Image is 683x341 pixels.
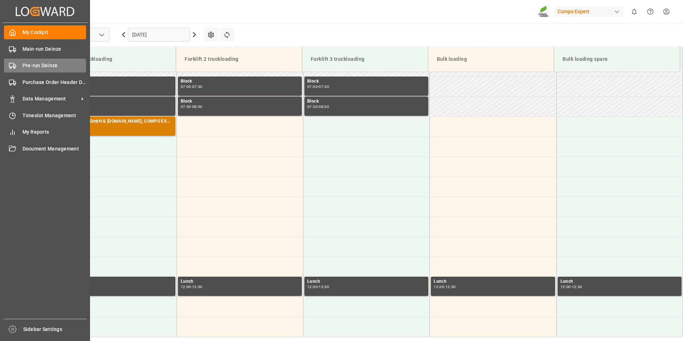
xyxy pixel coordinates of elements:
span: Sidebar Settings [23,326,87,333]
div: 12:30 [445,285,456,288]
div: 12:00 [434,285,444,288]
div: Compo Expert [555,6,623,17]
div: 12:00 [560,285,571,288]
div: 07:30 [319,85,329,88]
div: Bulk loading spare [560,53,674,66]
div: Lunch [54,278,173,285]
div: Forklift 3 truckloading [308,53,422,66]
div: 12:00 [307,285,318,288]
span: My Reports [23,128,86,136]
span: My Cockpit [23,29,86,36]
div: 07:30 [192,85,203,88]
div: 12:30 [572,285,582,288]
img: Screenshot%202023-09-29%20at%2010.02.21.png_1712312052.png [538,5,550,18]
div: Forklift 1 truckloading [56,53,170,66]
div: - [318,105,319,108]
input: DD.MM.YYYY [128,28,190,41]
span: Purchase Order Header Deinze [23,79,86,86]
div: - [191,85,192,88]
a: Pre-run Deinze [4,59,86,73]
div: 07:30 [181,105,191,108]
a: My Cockpit [4,25,86,39]
div: Lunch [181,278,299,285]
a: Main-run Deinze [4,42,86,56]
div: 12:30 [319,285,329,288]
div: 07:00 [307,85,318,88]
span: Document Management [23,145,86,153]
div: Lunch [434,278,552,285]
div: Block [54,98,173,105]
span: Data Management [23,95,79,103]
a: Timeslot Management [4,108,86,122]
div: Lunch [307,278,425,285]
div: Main ref : 14052608 [54,125,173,131]
div: 08:00 [192,105,203,108]
button: show 0 new notifications [626,4,642,20]
div: 12:30 [192,285,203,288]
div: Bulk loading [434,53,548,66]
div: 12:00 [181,285,191,288]
button: Compo Expert [555,5,626,18]
span: Pre-run Deinze [23,62,86,69]
div: 07:00 [181,85,191,88]
div: Block [181,98,299,105]
div: - [318,85,319,88]
div: - [191,285,192,288]
div: - [444,285,445,288]
div: Block [307,78,425,85]
div: Block [54,78,173,85]
div: Block [181,78,299,85]
div: - [571,285,572,288]
div: 07:30 [307,105,318,108]
span: Timeslot Management [23,112,86,119]
div: - [191,105,192,108]
button: open menu [96,29,107,40]
div: Lunch [560,278,679,285]
div: 08:00 [319,105,329,108]
button: Help Center [642,4,658,20]
div: Lexzau Scharbau GmbH & [DOMAIN_NAME], COMPO EXPERT Benelux N.V. [54,118,173,125]
a: Purchase Order Header Deinze [4,75,86,89]
div: - [318,285,319,288]
div: Forklift 2 truckloading [182,53,296,66]
span: Main-run Deinze [23,45,86,53]
div: Block [307,98,425,105]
